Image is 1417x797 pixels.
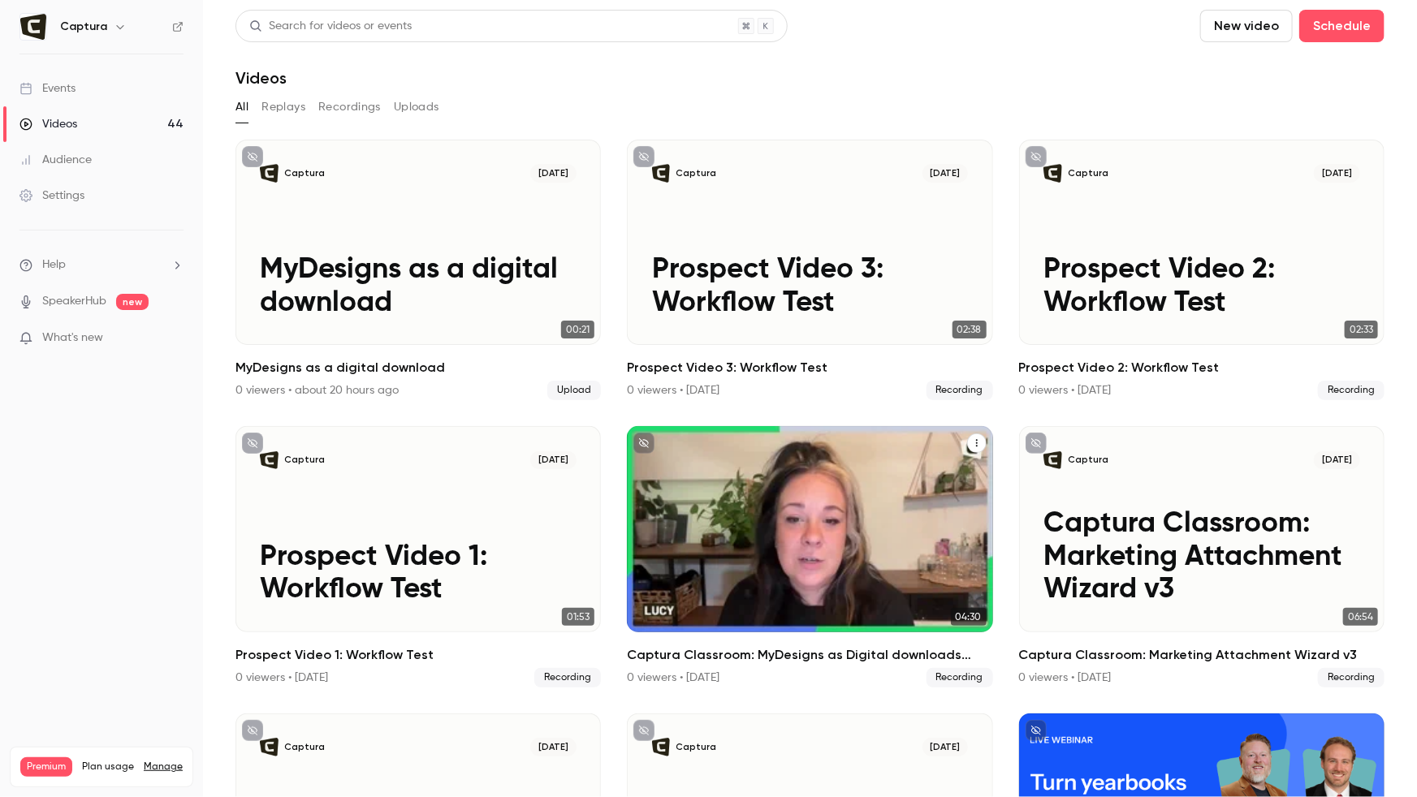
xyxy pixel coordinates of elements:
span: Recording [927,668,993,687]
p: Captura [284,741,325,753]
span: [DATE] [530,738,576,756]
div: Settings [19,187,84,204]
div: 0 viewers • [DATE] [627,670,719,686]
button: unpublished [633,433,654,454]
button: unpublished [242,720,263,741]
p: Prospect Video 1: Workflow Test [260,541,577,608]
h2: Captura Classroom: Marketing Attachment Wizard v3 [1019,645,1385,665]
h2: Prospect Video 1: Workflow Test [235,645,601,665]
div: Audience [19,152,92,168]
div: 0 viewers • [DATE] [1019,670,1112,686]
span: Premium [20,757,72,777]
section: Videos [235,10,1385,787]
span: new [116,294,149,310]
p: Captura [676,741,717,753]
img: Captura Classroom: Marketing Attachment Wizard v2 [260,738,279,756]
p: Captura [284,167,325,179]
li: Prospect Video 3: Workflow Test [627,140,992,400]
span: [DATE] [1314,164,1359,183]
button: unpublished [242,146,263,167]
p: Captura [284,454,325,466]
div: 0 viewers • [DATE] [627,382,719,398]
p: Captura [676,167,717,179]
span: [DATE] [1314,451,1359,470]
a: Captura Classroom: Marketing Attachment Wizard v3Captura[DATE]Captura Classroom: Marketing Attach... [1019,426,1385,687]
img: MyDesigns as a digital download [260,164,279,183]
span: [DATE] [530,451,576,470]
span: [DATE] [922,164,968,183]
span: Recording [1318,381,1385,400]
span: 02:33 [1345,321,1378,338]
li: Captura Classroom: MyDesigns as Digital downloads recap [627,426,992,687]
a: 04:30Captura Classroom: MyDesigns as Digital downloads recap0 viewers • [DATE]Recording [627,426,992,687]
p: MyDesigns as a digital download [260,254,577,321]
button: Schedule [1299,10,1385,42]
iframe: Noticeable Trigger [164,331,184,346]
a: Prospect Video 1: Workflow TestCaptura[DATE]Prospect Video 1: Workflow Test01:53Prospect Video 1:... [235,426,601,687]
div: 0 viewers • about 20 hours ago [235,382,399,398]
p: Captura [1068,454,1108,466]
img: Captura [20,14,46,40]
span: Help [42,256,66,274]
button: unpublished [633,720,654,741]
div: 0 viewers • [DATE] [235,670,328,686]
p: Captura Classroom: Marketing Attachment Wizard v3 [1043,508,1360,607]
span: Recording [534,668,601,687]
li: MyDesigns as a digital download [235,140,601,400]
img: Prospect Video 2: Workflow Test [1043,164,1062,183]
div: Search for videos or events [249,18,412,35]
p: Prospect Video 2: Workflow Test [1043,254,1360,321]
li: help-dropdown-opener [19,256,184,274]
h2: MyDesigns as a digital download [235,358,601,377]
button: unpublished [242,433,263,454]
h6: Captura [60,19,107,35]
span: 00:21 [561,321,594,338]
li: Prospect Video 2: Workflow Test [1019,140,1385,400]
span: 04:30 [951,608,987,626]
img: Captura Classroom: Marketing Attachment Wizard [652,738,671,756]
span: Plan usage [82,760,134,773]
span: 06:54 [1343,608,1378,626]
img: Prospect Video 1: Workflow Test [260,451,279,470]
button: Replays [261,94,305,120]
a: Prospect Video 3: Workflow TestCaptura[DATE]Prospect Video 3: Workflow Test02:38Prospect Video 3:... [627,140,992,400]
p: Prospect Video 3: Workflow Test [652,254,969,321]
a: Prospect Video 2: Workflow TestCaptura[DATE]Prospect Video 2: Workflow Test02:33Prospect Video 2:... [1019,140,1385,400]
button: unpublished [1026,146,1047,167]
img: Prospect Video 3: Workflow Test [652,164,671,183]
li: Prospect Video 1: Workflow Test [235,426,601,687]
button: unpublished [1026,433,1047,454]
span: 02:38 [953,321,987,338]
span: What's new [42,330,103,347]
button: Recordings [318,94,381,120]
button: New video [1200,10,1293,42]
a: Manage [144,760,183,773]
span: [DATE] [530,164,576,183]
span: [DATE] [922,738,968,756]
div: Videos [19,116,77,132]
a: SpeakerHub [42,293,106,310]
div: Events [19,80,76,97]
button: unpublished [1026,720,1047,741]
h2: Prospect Video 2: Workflow Test [1019,358,1385,377]
span: Recording [927,381,993,400]
div: 0 viewers • [DATE] [1019,382,1112,398]
h2: Captura Classroom: MyDesigns as Digital downloads recap [627,645,992,665]
button: unpublished [633,146,654,167]
button: Uploads [394,94,439,120]
h1: Videos [235,68,287,88]
span: Recording [1318,668,1385,687]
img: Captura Classroom: Marketing Attachment Wizard v3 [1043,451,1062,470]
span: 01:53 [562,608,594,626]
button: All [235,94,248,120]
p: Captura [1068,167,1108,179]
a: MyDesigns as a digital downloadCaptura[DATE]MyDesigns as a digital download00:21MyDesigns as a di... [235,140,601,400]
li: Captura Classroom: Marketing Attachment Wizard v3 [1019,426,1385,687]
h2: Prospect Video 3: Workflow Test [627,358,992,377]
span: Upload [547,381,601,400]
